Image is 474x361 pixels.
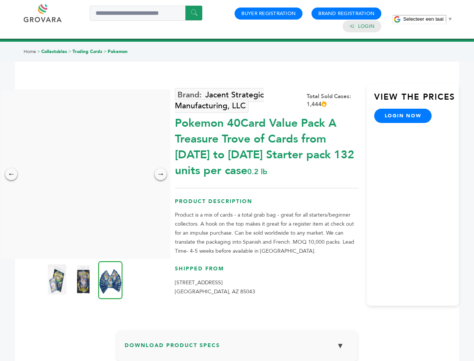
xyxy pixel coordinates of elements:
[331,338,350,354] button: ▼
[374,109,432,123] a: login now
[108,49,128,55] a: Pokemon
[48,264,66,294] img: Pokemon 40-Card Value Pack – A Treasure Trove of Cards from 1996 to 2024 - Starter pack! 132 unit...
[175,88,264,113] a: Jacent Strategic Manufacturing, LLC
[125,338,350,359] h3: Download Product Specs
[358,23,375,30] a: Login
[155,168,167,180] div: →
[403,16,443,22] span: Selecteer een taal
[98,261,123,299] img: Pokemon 40-Card Value Pack – A Treasure Trove of Cards from 1996 to 2024 - Starter pack! 132 unit...
[175,211,359,256] p: Product is a mix of cards - a total grab bag - great for all starters/beginner collectors. A hook...
[175,278,359,296] p: [STREET_ADDRESS] [GEOGRAPHIC_DATA], AZ 85043
[307,93,359,108] div: Total Sold Cases: 1,444
[5,168,17,180] div: ←
[72,49,102,55] a: Trading Cards
[175,198,359,211] h3: Product Description
[24,49,36,55] a: Home
[448,16,453,22] span: ▼
[374,91,459,109] h3: View the Prices
[41,49,67,55] a: Collectables
[104,49,107,55] span: >
[175,112,359,179] div: Pokemon 40Card Value Pack A Treasure Trove of Cards from [DATE] to [DATE] Starter pack 132 units ...
[90,6,202,21] input: Search a product or brand...
[241,10,296,17] a: Buyer Registration
[247,167,267,177] span: 0.2 lb
[175,265,359,278] h3: Shipped From
[74,264,93,294] img: Pokemon 40-Card Value Pack – A Treasure Trove of Cards from 1996 to 2024 - Starter pack! 132 unit...
[403,16,453,22] a: Selecteer een taal​
[37,49,40,55] span: >
[68,49,71,55] span: >
[318,10,375,17] a: Brand Registration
